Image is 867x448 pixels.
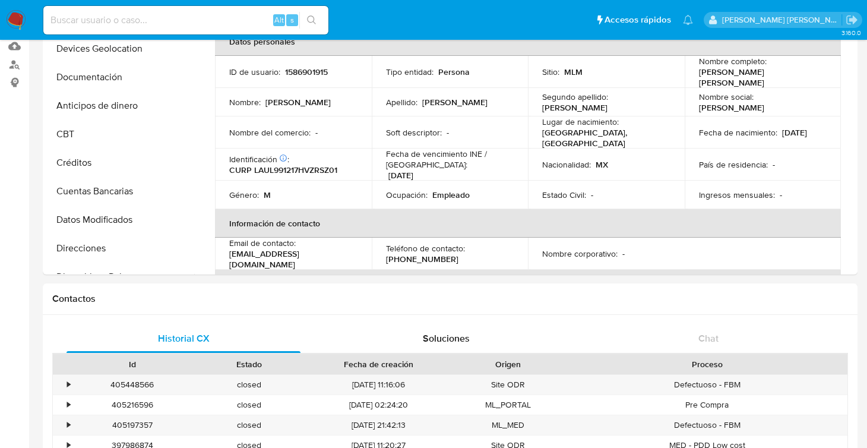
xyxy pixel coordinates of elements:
[67,419,70,431] div: •
[229,127,311,138] p: Nombre del comercio :
[74,415,191,435] div: 405197357
[542,92,608,102] p: Segundo apellido :
[841,28,861,37] span: 3.160.0
[564,67,583,77] p: MLM
[46,149,194,177] button: Créditos
[264,190,271,200] p: M
[386,190,428,200] p: Ocupación :
[316,358,441,370] div: Fecha de creación
[698,332,719,345] span: Chat
[46,234,194,263] button: Direcciones
[158,332,210,345] span: Historial CX
[43,12,328,28] input: Buscar usuario o caso...
[722,14,842,26] p: brenda.morenoreyes@mercadolibre.com.mx
[699,159,768,170] p: País de residencia :
[438,67,470,77] p: Persona
[542,116,619,127] p: Lugar de nacimiento :
[229,97,261,108] p: Nombre :
[46,120,194,149] button: CBT
[458,358,558,370] div: Origen
[386,254,458,264] p: [PHONE_NUMBER]
[265,97,331,108] p: [PERSON_NAME]
[191,415,308,435] div: closed
[67,379,70,390] div: •
[386,127,442,138] p: Soft descriptor :
[46,63,194,92] button: Documentación
[575,358,839,370] div: Proceso
[542,127,666,149] p: [GEOGRAPHIC_DATA], [GEOGRAPHIC_DATA]
[542,67,559,77] p: Sitio :
[229,154,289,165] p: Identificación :
[567,415,847,435] div: Defectuoso - FBM
[780,190,782,200] p: -
[432,190,470,200] p: Empleado
[215,270,841,298] th: Verificación y cumplimiento
[386,243,465,254] p: Teléfono de contacto :
[567,375,847,395] div: Defectuoso - FBM
[46,34,194,63] button: Devices Geolocation
[52,293,848,305] h1: Contactos
[422,97,488,108] p: [PERSON_NAME]
[542,159,591,170] p: Nacionalidad :
[773,159,775,170] p: -
[315,127,318,138] p: -
[191,375,308,395] div: closed
[622,248,625,259] p: -
[699,67,822,88] p: [PERSON_NAME] [PERSON_NAME]
[683,15,693,25] a: Notificaciones
[308,415,450,435] div: [DATE] 21:42:13
[591,190,593,200] p: -
[82,358,182,370] div: Id
[699,102,764,113] p: [PERSON_NAME]
[46,206,194,234] button: Datos Modificados
[423,332,470,345] span: Soluciones
[450,395,567,415] div: ML_PORTAL
[386,67,433,77] p: Tipo entidad :
[699,127,777,138] p: Fecha de nacimiento :
[567,395,847,415] div: Pre Compra
[846,14,858,26] a: Salir
[46,177,194,206] button: Cuentas Bancarias
[191,395,308,415] div: closed
[215,209,841,238] th: Información de contacto
[285,67,328,77] p: 1586901915
[447,127,449,138] p: -
[450,415,567,435] div: ML_MED
[46,263,194,291] button: Dispositivos Point
[46,92,194,120] button: Anticipos de dinero
[308,395,450,415] div: [DATE] 02:24:20
[299,12,324,29] button: search-icon
[386,149,514,170] p: Fecha de vencimiento INE / [GEOGRAPHIC_DATA] :
[274,14,284,26] span: Alt
[215,27,841,56] th: Datos personales
[308,375,450,395] div: [DATE] 11:16:06
[596,159,608,170] p: MX
[388,170,413,181] p: [DATE]
[542,248,618,259] p: Nombre corporativo :
[605,14,671,26] span: Accesos rápidos
[74,375,191,395] div: 405448566
[67,399,70,411] div: •
[699,190,775,200] p: Ingresos mensuales :
[699,92,754,102] p: Nombre social :
[229,248,353,270] p: [EMAIL_ADDRESS][DOMAIN_NAME]
[699,56,767,67] p: Nombre completo :
[782,127,807,138] p: [DATE]
[542,190,586,200] p: Estado Civil :
[450,375,567,395] div: Site ODR
[229,190,259,200] p: Género :
[199,358,299,370] div: Estado
[290,14,294,26] span: s
[229,238,296,248] p: Email de contacto :
[542,102,607,113] p: [PERSON_NAME]
[74,395,191,415] div: 405216596
[386,97,417,108] p: Apellido :
[229,67,280,77] p: ID de usuario :
[229,165,337,175] p: CURP LAUL991217HVZRSZ01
